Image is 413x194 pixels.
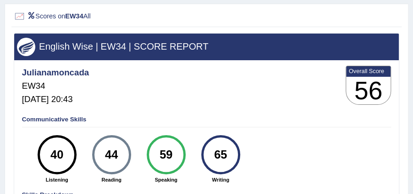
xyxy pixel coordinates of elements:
h5: [DATE] 20:43 [22,95,89,104]
img: wings.png [17,38,35,56]
h2: Scores on All [14,11,253,23]
h3: 56 [346,77,391,105]
strong: Speaking [143,176,189,183]
strong: Listening [33,176,80,183]
div: 65 [206,138,235,171]
div: 59 [152,138,180,171]
b: EW34 [65,12,83,19]
h3: English Wise | EW34 | SCORE REPORT [17,41,396,51]
h4: Julianamoncada [22,68,89,78]
div: 44 [97,138,126,171]
div: 40 [43,138,71,171]
h5: EW34 [22,81,89,91]
strong: Writing [197,176,244,183]
b: Overall Score [349,68,388,74]
strong: Reading [88,176,135,183]
h4: Communicative Skills [22,116,391,123]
